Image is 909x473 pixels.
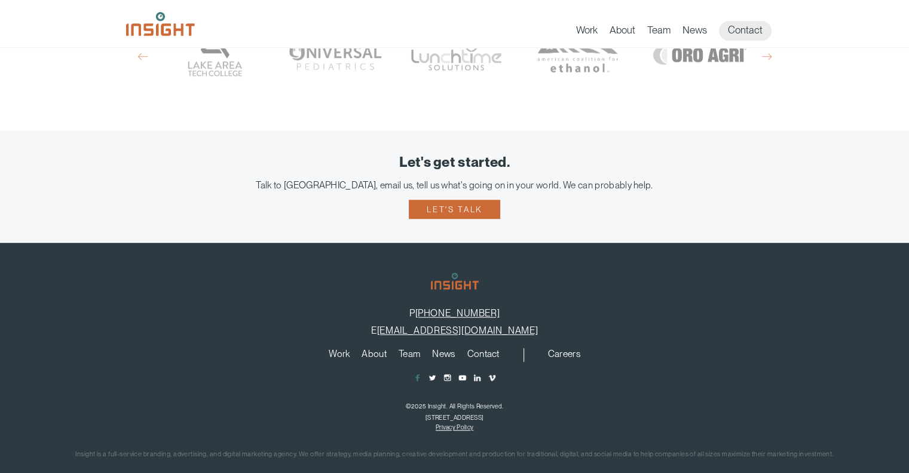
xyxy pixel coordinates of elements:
[413,373,422,382] a: Facebook
[18,325,891,336] p: E
[762,51,772,62] button: Next
[436,423,473,431] a: Privacy Policy
[409,200,500,219] a: Let's talk
[399,349,420,362] a: Team
[402,18,511,93] a: Lunchtime Solutions
[548,349,580,362] a: Careers
[576,24,598,41] a: Work
[126,12,195,36] img: Insight Marketing Design
[323,348,524,362] nav: primary navigation menu
[18,307,891,319] p: P
[523,18,632,93] a: American Coalition for [MEDICAL_DATA]
[18,401,891,422] p: ©2025 Insight. All Rights Reserved. [STREET_ADDRESS]
[458,373,467,382] a: YouTube
[18,448,891,461] p: Insight is a full-service branding, advertising, and digital marketing agency. We offer strategy,...
[488,373,497,382] a: Vimeo
[473,373,482,382] a: LinkedIn
[433,423,476,431] nav: copyright navigation menu
[467,349,499,362] a: Contact
[719,21,772,41] a: Contact
[362,349,387,362] a: About
[18,155,891,170] div: Let's get started.
[280,18,390,93] div: Universal Pediatrics
[415,307,500,319] a: [PHONE_NUMBER]
[18,179,891,191] div: Talk to [GEOGRAPHIC_DATA], email us, tell us what's going on in your world. We can probably help.
[377,325,538,336] a: [EMAIL_ADDRESS][DOMAIN_NAME]
[138,51,148,62] button: Previous
[329,349,350,362] a: Work
[431,273,479,289] img: Insight Marketing Design
[443,373,452,382] a: Instagram
[610,24,635,41] a: About
[576,21,783,41] nav: primary navigation menu
[647,24,671,41] a: Team
[644,18,754,93] a: Oro Agri Rovensa Next
[432,349,455,362] a: News
[159,18,268,93] a: [GEOGRAPHIC_DATA]
[428,373,437,382] a: Twitter
[682,24,707,41] a: News
[542,348,586,362] nav: secondary navigation menu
